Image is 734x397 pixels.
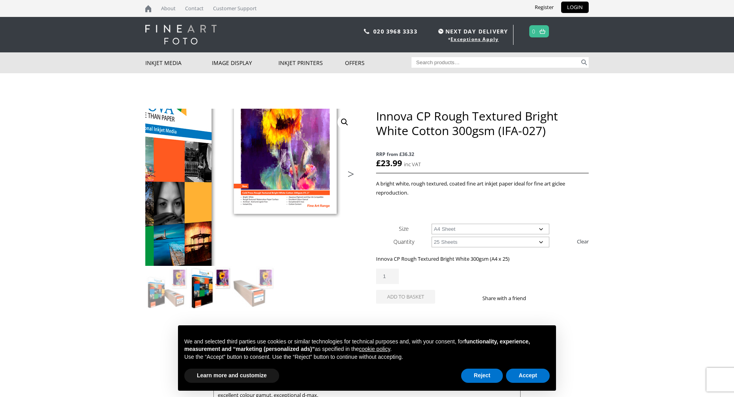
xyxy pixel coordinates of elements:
button: Search [580,57,589,68]
label: Size [399,225,409,232]
img: twitter sharing button [545,295,551,301]
button: Add to basket [376,290,435,304]
p: A bright white, rough textured, coated fine art inkjet paper ideal for fine art giclee reproduction. [376,179,589,197]
a: cookie policy [359,346,390,352]
a: Clear options [577,235,589,248]
img: Innova CP Rough Textured Bright White Cotton 300gsm (IFA-027) - Image 3 [232,266,275,309]
img: phone.svg [364,29,369,34]
a: View full-screen image gallery [337,115,352,129]
img: logo-white.svg [145,25,217,45]
strong: functionality, experience, measurement and “marketing (personalized ads)” [184,338,530,352]
a: Image Display [212,52,278,73]
div: Notice [172,319,562,397]
p: Share with a friend [482,294,536,303]
span: RRP from £36.32 [376,150,589,159]
a: 020 3968 3333 [373,28,417,35]
img: basket.svg [539,29,545,34]
a: 0 [532,26,536,37]
a: Inkjet Media [145,52,212,73]
p: We and selected third parties use cookies or similar technologies for technical purposes and, wit... [184,338,550,353]
p: Innova CP Rough Textured Bright White 300gsm (A4 x 25) [376,254,589,263]
img: Innova CP Rough Textured Bright White Cotton 300gsm (IFA-027) [146,266,188,309]
button: Reject [461,369,503,383]
a: Inkjet Printers [278,52,345,73]
input: Search products… [411,57,580,68]
a: LOGIN [561,2,589,13]
button: Learn more and customize [184,369,279,383]
label: Quantity [393,238,414,245]
bdi: 23.99 [376,158,402,169]
span: NEXT DAY DELIVERY [436,27,508,36]
a: Exceptions Apply [450,36,499,43]
button: Accept [506,369,550,383]
span: £ [376,158,381,169]
input: Product quantity [376,269,399,284]
h1: Innova CP Rough Textured Bright White Cotton 300gsm (IFA-027) [376,109,589,138]
img: Innova CP Rough Textured Bright White Cotton 300gsm (IFA-027) - Image 2 [189,266,232,309]
img: email sharing button [554,295,561,301]
img: facebook sharing button [536,295,542,301]
a: Offers [345,52,411,73]
img: time.svg [438,29,443,34]
p: Use the “Accept” button to consent. Use the “Reject” button to continue without accepting. [184,353,550,361]
a: Register [529,2,560,13]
